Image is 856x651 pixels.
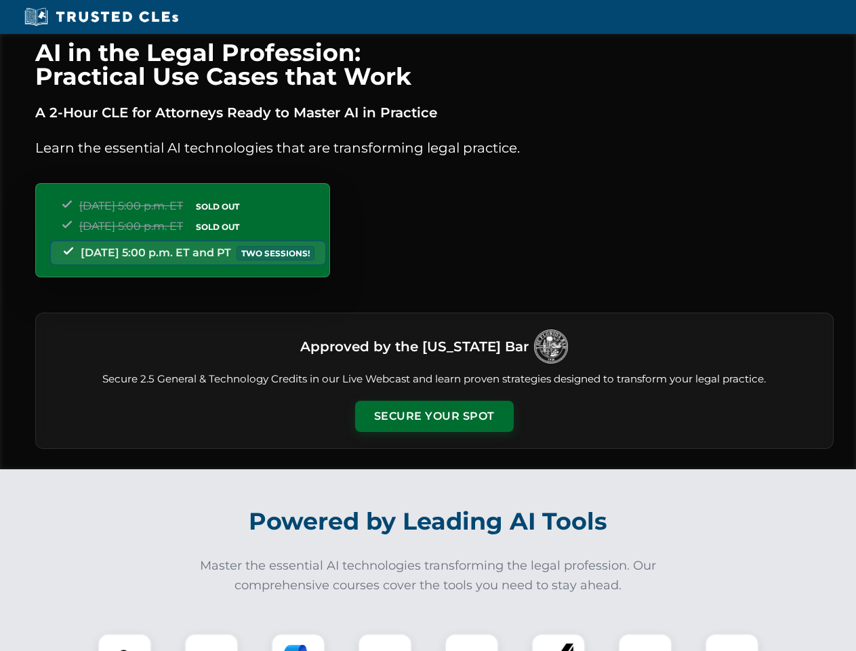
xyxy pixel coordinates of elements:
p: Learn the essential AI technologies that are transforming legal practice. [35,137,834,159]
span: [DATE] 5:00 p.m. ET [79,199,183,212]
h1: AI in the Legal Profession: Practical Use Cases that Work [35,41,834,88]
img: Logo [534,330,568,363]
span: [DATE] 5:00 p.m. ET [79,220,183,233]
p: Master the essential AI technologies transforming the legal profession. Our comprehensive courses... [191,556,666,595]
span: SOLD OUT [191,199,244,214]
p: Secure 2.5 General & Technology Credits in our Live Webcast and learn proven strategies designed ... [52,372,817,387]
img: Trusted CLEs [20,7,182,27]
h2: Powered by Leading AI Tools [53,498,804,545]
h3: Approved by the [US_STATE] Bar [300,334,529,359]
button: Secure Your Spot [355,401,514,432]
p: A 2-Hour CLE for Attorneys Ready to Master AI in Practice [35,102,834,123]
span: SOLD OUT [191,220,244,234]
